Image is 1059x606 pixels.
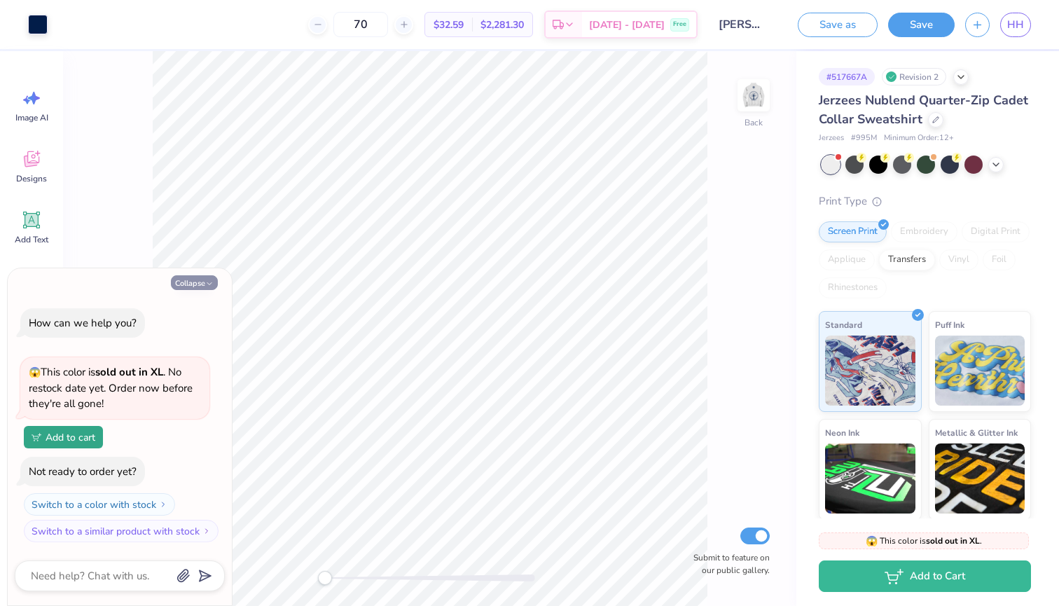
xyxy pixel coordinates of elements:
span: Metallic & Glitter Ink [935,425,1018,440]
button: Switch to a color with stock [24,493,175,516]
button: Switch to a similar product with stock [24,520,219,542]
span: 😱 [866,535,878,548]
button: Save as [798,13,878,37]
input: – – [333,12,388,37]
span: Standard [825,317,862,332]
button: Collapse [171,275,218,290]
img: Add to cart [32,433,41,441]
button: Save [888,13,955,37]
div: Back [745,116,763,129]
button: Add to cart [24,426,103,448]
img: Switch to a similar product with stock [202,527,211,535]
span: Image AI [15,112,48,123]
a: HH [1000,13,1031,37]
div: Applique [819,249,875,270]
div: Digital Print [962,221,1030,242]
img: Puff Ink [935,336,1025,406]
div: Screen Print [819,221,887,242]
span: Jerzees Nublend Quarter-Zip Cadet Collar Sweatshirt [819,92,1028,128]
span: $32.59 [434,18,464,32]
span: Puff Ink [935,317,964,332]
span: HH [1007,17,1024,33]
img: Metallic & Glitter Ink [935,443,1025,514]
span: This color is . [866,535,982,547]
span: This color is . No restock date yet. Order now before they're all gone! [29,365,193,411]
div: Rhinestones [819,277,887,298]
div: Print Type [819,193,1031,209]
span: Designs [16,173,47,184]
span: # 995M [851,132,877,144]
input: Untitled Design [708,11,777,39]
div: Accessibility label [318,571,332,585]
img: Switch to a color with stock [159,500,167,509]
span: Add Text [15,234,48,245]
div: # 517667A [819,68,875,85]
div: Not ready to order yet? [29,464,137,478]
div: Transfers [879,249,935,270]
strong: sold out in XL [926,535,980,546]
div: Revision 2 [882,68,946,85]
span: [DATE] - [DATE] [589,18,665,32]
img: Back [740,81,768,109]
span: Minimum Order: 12 + [884,132,954,144]
span: Neon Ink [825,425,859,440]
span: Jerzees [819,132,844,144]
label: Submit to feature on our public gallery. [686,551,770,577]
button: Add to Cart [819,560,1031,592]
span: 😱 [29,366,41,379]
span: $2,281.30 [480,18,524,32]
div: How can we help you? [29,316,137,330]
div: Embroidery [891,221,957,242]
img: Neon Ink [825,443,915,514]
strong: sold out in XL [95,365,163,379]
span: Free [673,20,686,29]
img: Standard [825,336,915,406]
div: Vinyl [939,249,978,270]
div: Foil [983,249,1016,270]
